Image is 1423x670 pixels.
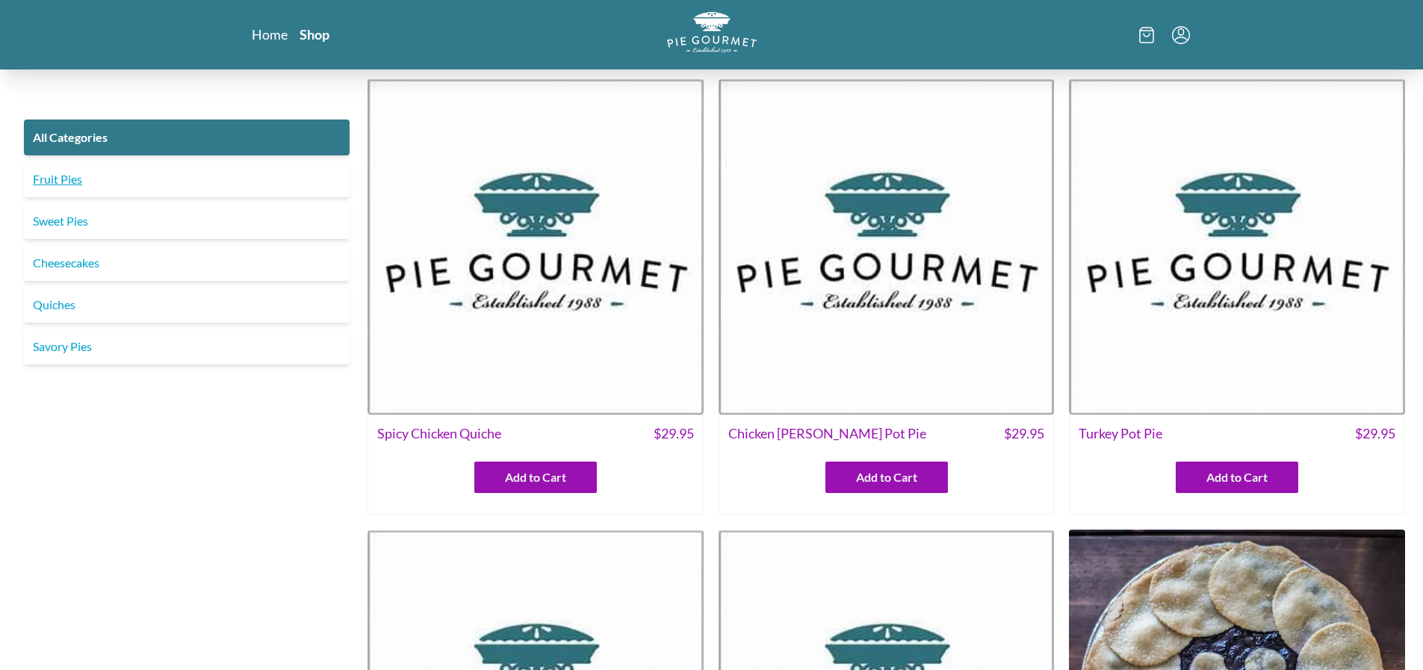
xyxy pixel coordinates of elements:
[505,468,566,486] span: Add to Cart
[24,120,350,155] a: All Categories
[856,468,917,486] span: Add to Cart
[1079,424,1162,444] span: Turkey Pot Pie
[1355,424,1395,444] span: $ 29.95
[728,424,926,444] span: Chicken [PERSON_NAME] Pot Pie
[667,12,757,53] img: logo
[1206,468,1268,486] span: Add to Cart
[368,78,704,415] img: Spicy Chicken Quiche
[1004,424,1044,444] span: $ 29.95
[24,161,350,197] a: Fruit Pies
[24,245,350,281] a: Cheesecakes
[654,424,694,444] span: $ 29.95
[1172,26,1190,44] button: Menu
[1069,78,1405,415] img: Turkey Pot Pie
[825,462,948,493] button: Add to Cart
[474,462,597,493] button: Add to Cart
[24,203,350,239] a: Sweet Pies
[377,424,501,444] span: Spicy Chicken Quiche
[252,25,288,43] a: Home
[1176,462,1298,493] button: Add to Cart
[667,12,757,58] a: Logo
[300,25,329,43] a: Shop
[24,329,350,365] a: Savory Pies
[719,78,1055,415] img: Chicken Curry Pot Pie
[24,287,350,323] a: Quiches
